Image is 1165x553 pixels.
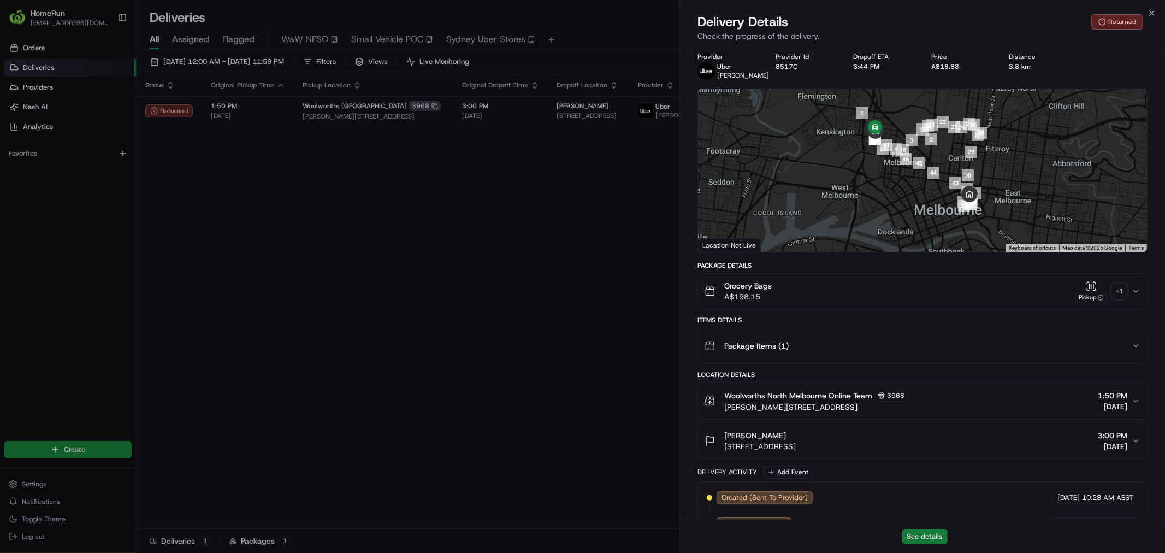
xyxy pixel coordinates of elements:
[909,153,930,174] div: 45
[722,519,786,529] span: Not Assigned Driver
[776,52,836,61] div: Provider Id
[697,261,1148,270] div: Package Details
[854,52,914,61] div: Dropoff ETA
[895,149,916,169] div: 46
[698,274,1147,309] button: Grocery BagsA$198.15Pickup+1
[951,117,972,138] div: 24
[697,62,715,80] img: uber-new-logo.jpeg
[724,441,796,452] span: [STREET_ADDRESS]
[887,391,904,400] span: 3968
[932,111,953,132] div: 22
[1098,401,1127,412] span: [DATE]
[967,125,988,145] div: 27
[1128,245,1144,251] a: Terms (opens in new tab)
[724,291,772,302] span: A$198.15
[1062,245,1122,251] span: Map data ©2025 Google
[697,13,788,31] span: Delivery Details
[1091,14,1143,30] button: Returned
[724,402,908,413] span: [PERSON_NAME][STREET_ADDRESS]
[776,62,797,71] button: 8517C
[901,130,922,151] div: 3
[1075,281,1127,302] button: Pickup+1
[724,430,786,441] span: [PERSON_NAME]
[1112,284,1127,299] div: + 1
[1075,293,1108,302] div: Pickup
[698,328,1147,363] button: Package Items (1)
[1057,519,1080,529] span: [DATE]
[963,114,984,135] div: 26
[717,71,769,80] span: [PERSON_NAME]
[697,52,758,61] div: Provider
[944,116,965,137] div: 23
[1057,493,1080,503] span: [DATE]
[1082,519,1133,529] span: 10:28 AM AEST
[931,52,992,61] div: Price
[876,135,897,156] div: 47
[851,103,872,123] div: 1
[957,165,978,186] div: 30
[717,62,732,71] span: Uber
[954,196,974,216] div: 36
[1075,281,1108,302] button: Pickup
[1098,441,1127,452] span: [DATE]
[697,31,1148,42] p: Check the progress of the delivery.
[701,238,737,252] img: Google
[1009,244,1056,252] button: Keyboard shortcuts
[698,383,1147,419] button: Woolworths North Melbourne Online Team3968[PERSON_NAME][STREET_ADDRESS]1:50 PM[DATE]
[931,62,992,71] div: A$18.88
[722,493,808,503] span: Created (Sent To Provider)
[902,529,948,544] button: See details
[724,340,789,351] span: Package Items ( 1 )
[945,173,966,193] div: 43
[724,280,772,291] span: Grocery Bags
[854,62,914,71] div: 3:44 PM
[959,114,980,134] div: 25
[701,238,737,252] a: Open this area in Google Maps (opens a new window)
[697,316,1148,325] div: Items Details
[918,115,938,136] div: 20
[971,122,991,143] div: 28
[698,423,1147,458] button: [PERSON_NAME][STREET_ADDRESS]3:00 PM[DATE]
[764,466,812,479] button: Add Event
[1082,493,1133,503] span: 10:28 AM AEST
[697,370,1148,379] div: Location Details
[961,142,981,162] div: 29
[697,468,757,476] div: Delivery Activity
[1009,62,1070,71] div: 3.8 km
[923,162,944,183] div: 44
[956,179,977,199] div: 31
[1009,52,1070,61] div: Distance
[921,114,942,135] div: 21
[1098,430,1127,441] span: 3:00 PM
[698,238,761,252] div: Location Not Live
[724,390,872,401] span: Woolworths North Melbourne Online Team
[892,139,913,160] div: 18
[912,119,933,140] div: 19
[1098,390,1127,401] span: 1:50 PM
